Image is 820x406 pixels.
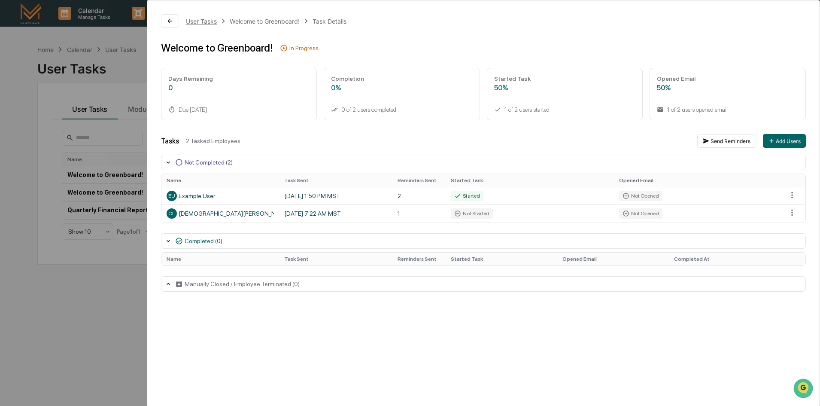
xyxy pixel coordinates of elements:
[279,174,392,187] th: Task Sent
[29,74,109,81] div: We're available if you need us!
[61,145,104,152] a: Powered byPylon
[9,66,24,81] img: 1746055101610-c473b297-6a78-478c-a979-82029cc54cd1
[9,109,15,116] div: 🖐️
[697,134,756,148] button: Send Reminders
[168,106,310,113] div: Due [DATE]
[5,105,59,120] a: 🖐️Preclearance
[161,137,179,145] div: Tasks
[279,187,392,205] td: [DATE] 1:50 PM MST
[557,253,669,266] th: Opened Email
[168,211,175,217] span: CL
[29,66,141,74] div: Start new chat
[392,253,446,266] th: Reminders Sent
[146,68,156,79] button: Start new chat
[161,42,273,54] div: Welcome to Greenboard!
[619,191,662,201] div: Not Opened
[619,208,662,219] div: Not Opened
[494,75,636,82] div: Started Task
[331,106,473,113] div: 0 of 2 users completed
[331,84,473,92] div: 0%
[185,159,233,166] div: Not Completed (2)
[279,253,392,266] th: Task Sent
[59,105,110,120] a: 🗄️Attestations
[186,18,217,25] div: User Tasks
[186,137,690,144] div: 2 Tasked Employees
[71,108,106,117] span: Attestations
[9,18,156,32] p: How can we help?
[9,125,15,132] div: 🔎
[185,238,222,244] div: Completed (0)
[793,378,816,401] iframe: Open customer support
[451,208,493,219] div: Not Started
[161,174,279,187] th: Name
[17,125,54,133] span: Data Lookup
[17,108,55,117] span: Preclearance
[446,174,614,187] th: Started Task
[446,253,557,266] th: Started Task
[161,253,279,266] th: Name
[494,106,636,113] div: 1 of 2 users started
[669,253,782,266] th: Completed At
[313,18,346,25] div: Task Details
[451,191,483,201] div: Started
[392,174,446,187] th: Reminders Sent
[331,75,473,82] div: Completion
[392,187,446,205] td: 2
[494,84,636,92] div: 50%
[168,75,310,82] div: Days Remaining
[230,18,300,25] div: Welcome to Greenboard!
[657,75,799,82] div: Opened Email
[185,281,300,287] div: Manually Closed / Employee Terminated (0)
[62,109,69,116] div: 🗄️
[657,84,799,92] div: 50%
[289,45,319,52] div: In Progress
[5,121,58,137] a: 🔎Data Lookup
[763,134,806,148] button: Add Users
[85,146,104,152] span: Pylon
[392,205,446,222] td: 1
[167,208,274,219] div: [DEMOGRAPHIC_DATA][PERSON_NAME]
[657,106,799,113] div: 1 of 2 users opened email
[167,191,274,201] div: Example User
[168,193,175,199] span: EU
[279,205,392,222] td: [DATE] 7:22 AM MST
[614,174,782,187] th: Opened Email
[168,84,310,92] div: 0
